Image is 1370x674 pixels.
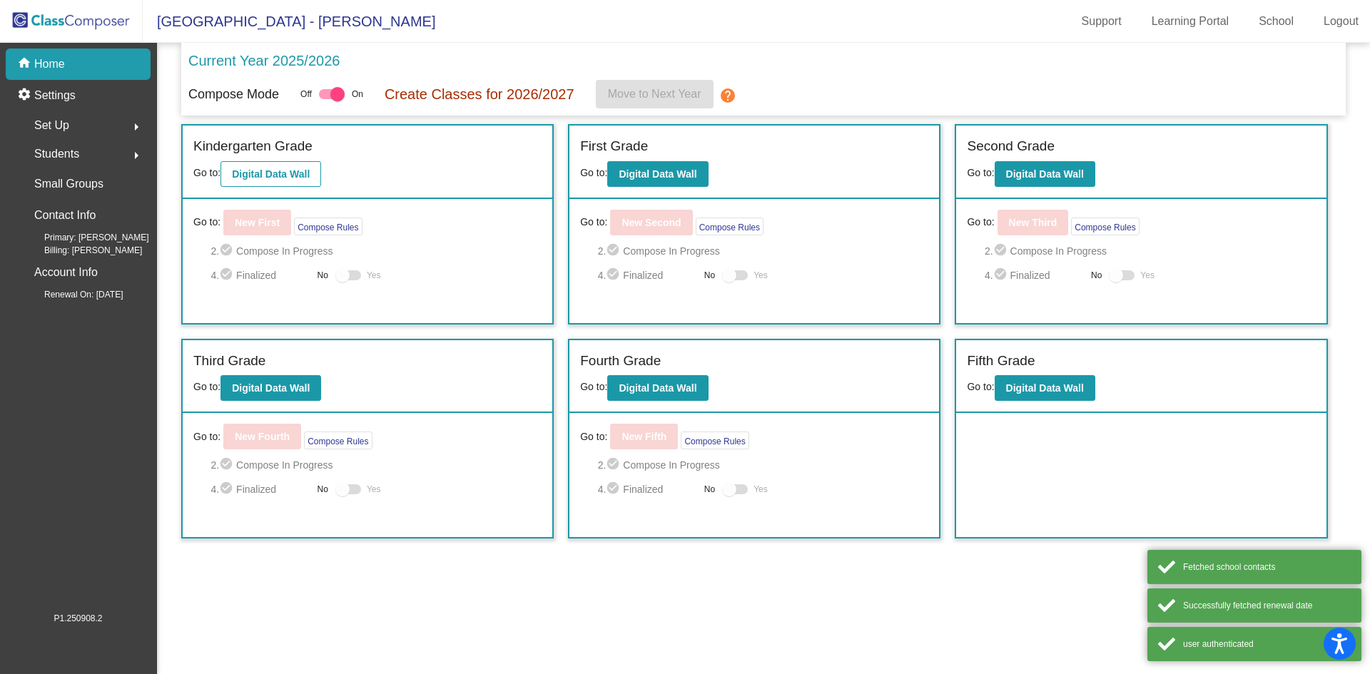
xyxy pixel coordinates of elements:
[606,267,623,284] mat-icon: check_circle
[606,481,623,498] mat-icon: check_circle
[606,456,623,474] mat-icon: check_circle
[681,432,749,449] button: Compose Rules
[1006,382,1084,394] b: Digital Data Wall
[128,147,145,164] mat-icon: arrow_right
[967,136,1055,157] label: Second Grade
[143,10,435,33] span: [GEOGRAPHIC_DATA] - [PERSON_NAME]
[210,242,542,260] span: 2. Compose In Progress
[385,83,574,105] p: Create Classes for 2026/2027
[719,87,736,104] mat-icon: help
[34,174,103,194] p: Small Groups
[967,215,994,230] span: Go to:
[193,429,220,444] span: Go to:
[1070,10,1133,33] a: Support
[34,56,65,73] p: Home
[318,483,328,496] span: No
[580,136,648,157] label: First Grade
[235,431,290,442] b: New Fourth
[1312,10,1370,33] a: Logout
[232,382,310,394] b: Digital Data Wall
[21,288,123,301] span: Renewal On: [DATE]
[580,429,607,444] span: Go to:
[34,144,79,164] span: Students
[1247,10,1305,33] a: School
[1009,217,1057,228] b: New Third
[619,382,696,394] b: Digital Data Wall
[696,218,763,235] button: Compose Rules
[34,87,76,104] p: Settings
[219,267,236,284] mat-icon: check_circle
[704,483,715,496] span: No
[1140,267,1155,284] span: Yes
[220,161,321,187] button: Digital Data Wall
[598,456,929,474] span: 2. Compose In Progress
[367,481,381,498] span: Yes
[610,210,692,235] button: New Second
[607,375,708,401] button: Digital Data Wall
[985,242,1316,260] span: 2. Compose In Progress
[188,50,340,71] p: Current Year 2025/2026
[193,381,220,392] span: Go to:
[128,118,145,136] mat-icon: arrow_right
[621,217,681,228] b: New Second
[1183,638,1351,650] div: user authenticated
[619,168,696,180] b: Digital Data Wall
[21,231,149,244] span: Primary: [PERSON_NAME]
[608,88,701,100] span: Move to Next Year
[993,267,1010,284] mat-icon: check_circle
[300,88,312,101] span: Off
[223,210,291,235] button: New First
[610,424,678,449] button: New Fifth
[995,161,1095,187] button: Digital Data Wall
[193,136,313,157] label: Kindergarten Grade
[367,267,381,284] span: Yes
[985,267,1084,284] span: 4. Finalized
[580,167,607,178] span: Go to:
[188,85,279,104] p: Compose Mode
[210,456,542,474] span: 2. Compose In Progress
[753,481,768,498] span: Yes
[220,375,321,401] button: Digital Data Wall
[193,215,220,230] span: Go to:
[34,116,69,136] span: Set Up
[596,80,714,108] button: Move to Next Year
[607,161,708,187] button: Digital Data Wall
[621,431,666,442] b: New Fifth
[580,351,661,372] label: Fourth Grade
[704,269,715,282] span: No
[219,242,236,260] mat-icon: check_circle
[235,217,280,228] b: New First
[232,168,310,180] b: Digital Data Wall
[219,481,236,498] mat-icon: check_circle
[967,351,1035,372] label: Fifth Grade
[210,267,310,284] span: 4. Finalized
[193,351,265,372] label: Third Grade
[1091,269,1102,282] span: No
[598,267,697,284] span: 4. Finalized
[580,215,607,230] span: Go to:
[34,205,96,225] p: Contact Info
[210,481,310,498] span: 4. Finalized
[598,481,697,498] span: 4. Finalized
[1071,218,1139,235] button: Compose Rules
[21,244,142,257] span: Billing: [PERSON_NAME]
[17,87,34,104] mat-icon: settings
[993,242,1010,260] mat-icon: check_circle
[967,167,994,178] span: Go to:
[318,269,328,282] span: No
[193,167,220,178] span: Go to:
[995,375,1095,401] button: Digital Data Wall
[352,88,363,101] span: On
[223,424,301,449] button: New Fourth
[1183,561,1351,573] div: Fetched school contacts
[967,381,994,392] span: Go to:
[294,218,362,235] button: Compose Rules
[304,432,372,449] button: Compose Rules
[580,381,607,392] span: Go to:
[34,262,98,282] p: Account Info
[998,210,1069,235] button: New Third
[1140,10,1241,33] a: Learning Portal
[17,56,34,73] mat-icon: home
[753,267,768,284] span: Yes
[1183,599,1351,612] div: Successfully fetched renewal date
